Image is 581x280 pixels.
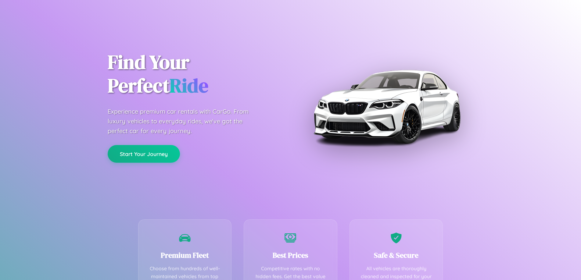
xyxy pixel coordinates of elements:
[108,145,180,163] button: Start Your Journey
[253,250,328,260] h3: Best Prices
[148,250,222,260] h3: Premium Fleet
[108,51,282,97] h1: Find Your Perfect
[170,72,208,99] span: Ride
[359,250,434,260] h3: Safe & Secure
[108,107,260,136] p: Experience premium car rentals with CarGo. From luxury vehicles to everyday rides, we've got the ...
[310,30,463,183] img: Premium BMW car rental vehicle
